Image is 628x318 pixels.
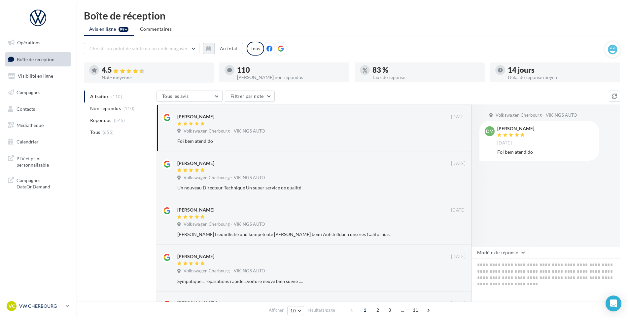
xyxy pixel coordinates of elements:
[4,102,72,116] a: Contacts
[451,254,466,260] span: [DATE]
[4,86,72,99] a: Campagnes
[177,160,214,167] div: [PERSON_NAME]
[17,176,68,190] span: Campagnes DataOnDemand
[384,305,395,315] span: 3
[17,139,39,144] span: Calendrier
[157,91,223,102] button: Tous les avis
[203,43,243,54] button: Au total
[18,73,53,79] span: Visibilité en ligne
[162,93,189,99] span: Tous les avis
[17,106,35,111] span: Contacts
[102,75,209,80] div: Note moyenne
[184,221,265,227] span: Volkswagen Cherbourg - VIKINGS AUTO
[184,175,265,181] span: Volkswagen Cherbourg - VIKINGS AUTO
[225,91,275,102] button: Filtrer par note
[308,307,335,313] span: résultats/page
[4,36,72,50] a: Opérations
[84,11,620,20] div: Boîte de réception
[4,135,72,149] a: Calendrier
[372,66,479,74] div: 83 %
[451,161,466,167] span: [DATE]
[184,268,265,274] span: Volkswagen Cherbourg - VIKINGS AUTO
[214,43,243,54] button: Au total
[177,253,214,260] div: [PERSON_NAME]
[508,75,615,80] div: Délai de réponse moyen
[177,231,423,238] div: [PERSON_NAME] freundliche und kompetente [PERSON_NAME] beim Aufstelldach unseres Californias.
[90,105,121,112] span: Non répondus
[17,90,40,95] span: Campagnes
[287,306,304,315] button: 10
[247,42,264,56] div: Tous
[496,112,577,118] span: Volkswagen Cherbourg - VIKINGS AUTO
[372,75,479,80] div: Taux de réponse
[290,308,296,313] span: 10
[103,130,114,135] span: (655)
[486,128,494,135] span: DM
[123,106,135,111] span: (110)
[17,56,54,62] span: Boîte de réception
[177,184,423,191] div: Un nouveau Directeur Technique Un super service de qualité
[177,138,423,144] div: Foi bem atendido
[9,303,15,309] span: VC
[4,151,72,171] a: PLV et print personnalisable
[4,69,72,83] a: Visibilité en ligne
[177,113,214,120] div: [PERSON_NAME]
[451,301,466,307] span: [DATE]
[140,26,172,32] span: Commentaires
[372,305,383,315] span: 2
[606,296,621,311] div: Open Intercom Messenger
[237,75,344,80] div: [PERSON_NAME] non répondus
[4,173,72,193] a: Campagnes DataOnDemand
[90,129,100,136] span: Tous
[497,149,594,155] div: Foi bem atendido
[90,117,112,124] span: Répondus
[360,305,370,315] span: 1
[17,122,44,128] span: Médiathèque
[5,300,71,312] a: VC VW CHERBOURG
[177,278,423,285] div: Sympatique ...reparations rapide ...voiture neuve bien suivie ....
[497,140,512,146] span: [DATE]
[451,207,466,213] span: [DATE]
[89,46,187,51] span: Choisir un point de vente ou un code magasin
[237,66,344,74] div: 110
[4,52,72,66] a: Boîte de réception
[177,207,214,213] div: [PERSON_NAME]
[17,154,68,168] span: PLV et print personnalisable
[4,118,72,132] a: Médiathèque
[102,66,209,74] div: 4.5
[84,43,199,54] button: Choisir un point de vente ou un code magasin
[397,305,408,315] span: ...
[184,128,265,134] span: Volkswagen Cherbourg - VIKINGS AUTO
[177,300,226,306] div: [PERSON_NAME]-horn
[508,66,615,74] div: 14 jours
[17,40,40,45] span: Opérations
[471,247,529,258] button: Modèle de réponse
[269,307,284,313] span: Afficher
[114,118,125,123] span: (545)
[497,126,534,131] div: [PERSON_NAME]
[19,303,63,309] p: VW CHERBOURG
[410,305,421,315] span: 11
[451,114,466,120] span: [DATE]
